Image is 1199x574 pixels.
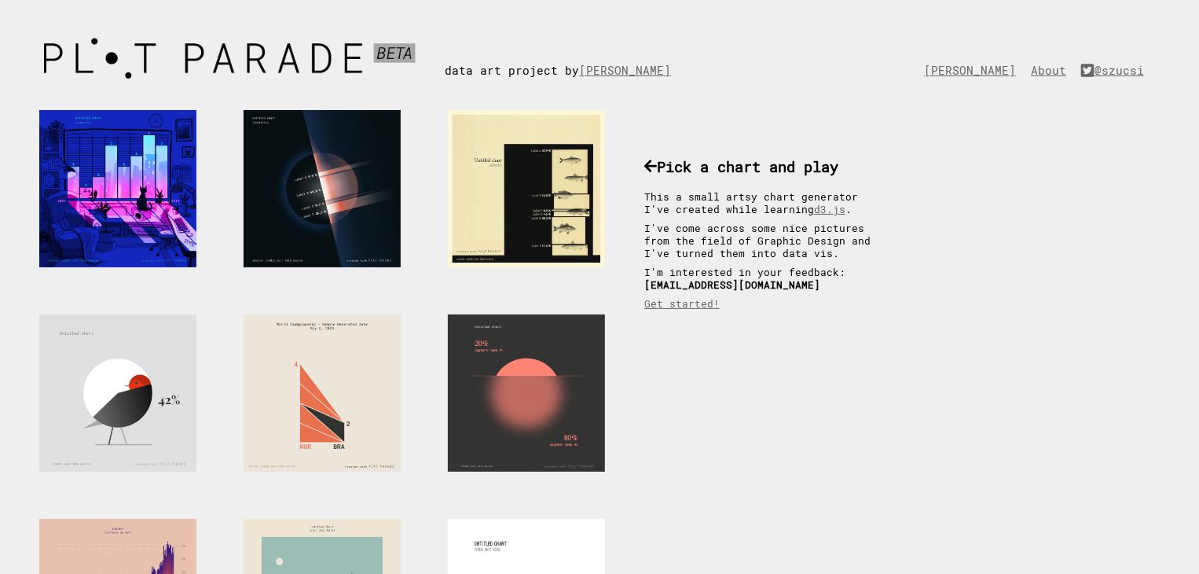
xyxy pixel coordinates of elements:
[644,278,820,291] b: [EMAIL_ADDRESS][DOMAIN_NAME]
[644,266,888,291] p: I'm interested in your feedback:
[1031,63,1074,78] a: About
[644,297,720,310] a: Get started!
[924,63,1024,78] a: [PERSON_NAME]
[814,203,845,215] a: d3.js
[579,63,679,78] a: [PERSON_NAME]
[644,190,888,215] p: This a small artsy chart generator I've created while learning .
[644,222,888,259] p: I've come across some nice pictures from the field of Graphic Design and I've turned them into da...
[1081,63,1152,78] a: @szucsi
[445,31,695,78] div: data art project by
[644,156,888,176] h3: Pick a chart and play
